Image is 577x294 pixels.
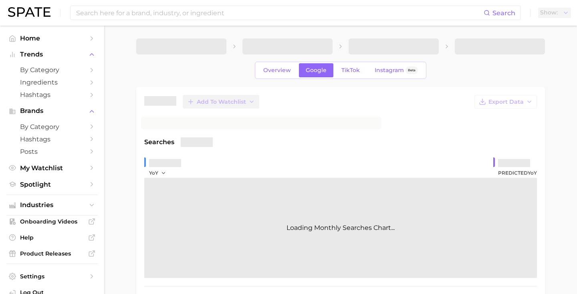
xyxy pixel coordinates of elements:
span: Add to Watchlist [197,99,246,105]
span: Show [540,10,558,15]
a: Home [6,32,98,44]
span: Google [306,67,327,74]
input: Search here for a brand, industry, or ingredient [75,6,484,20]
span: by Category [20,66,84,74]
span: Beta [408,67,416,74]
span: TikTok [341,67,360,74]
span: Searches [144,137,174,147]
span: Posts [20,148,84,155]
a: Ingredients [6,76,98,89]
a: Overview [256,63,298,77]
img: SPATE [8,7,50,17]
a: Hashtags [6,89,98,101]
a: Product Releases [6,248,98,260]
a: by Category [6,64,98,76]
a: by Category [6,121,98,133]
button: Industries [6,199,98,211]
a: Help [6,232,98,244]
span: Industries [20,201,84,209]
span: YoY [149,169,158,176]
a: My Watchlist [6,162,98,174]
span: Spotlight [20,181,84,188]
span: Home [20,34,84,42]
a: TikTok [335,63,367,77]
span: My Watchlist [20,164,84,172]
span: YoY [528,170,537,176]
span: Trends [20,51,84,58]
span: Predicted [498,168,537,178]
div: Loading Monthly Searches Chart... [144,178,537,278]
span: Settings [20,273,84,280]
span: Ingredients [20,79,84,86]
a: Posts [6,145,98,158]
span: Help [20,234,84,241]
span: Overview [263,67,291,74]
a: Google [299,63,333,77]
a: Spotlight [6,178,98,191]
a: Hashtags [6,133,98,145]
span: Hashtags [20,91,84,99]
button: YoY [149,168,166,178]
span: Hashtags [20,135,84,143]
span: Export Data [488,99,524,105]
button: Brands [6,105,98,117]
a: Onboarding Videos [6,215,98,228]
button: Add to Watchlist [183,95,259,109]
span: Onboarding Videos [20,218,84,225]
span: Product Releases [20,250,84,257]
button: Trends [6,48,98,60]
button: Show [538,8,571,18]
button: Export Data [474,95,537,109]
span: by Category [20,123,84,131]
span: Search [492,9,515,17]
span: Brands [20,107,84,115]
a: Settings [6,270,98,282]
a: InstagramBeta [368,63,425,77]
span: Instagram [375,67,404,74]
